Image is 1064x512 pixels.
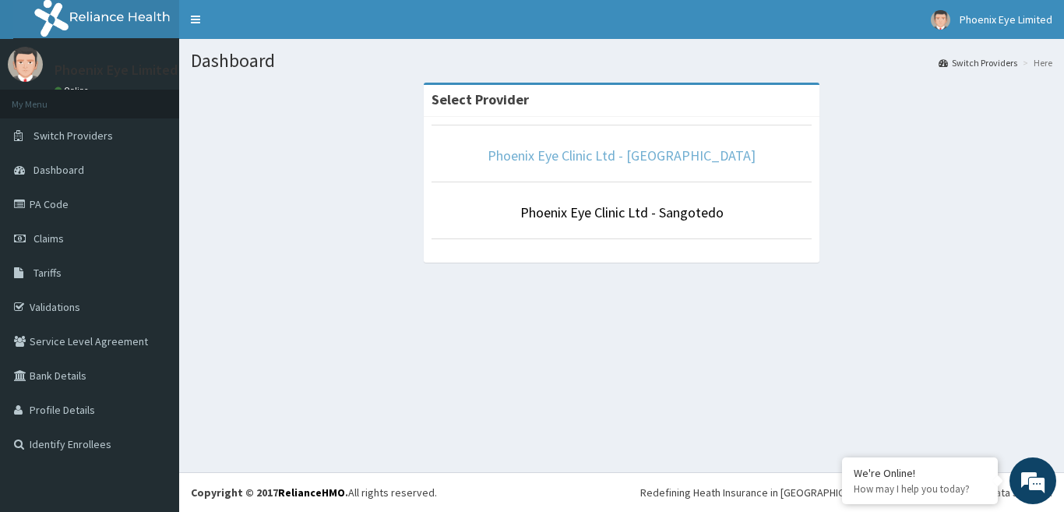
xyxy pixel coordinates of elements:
a: Switch Providers [939,56,1017,69]
li: Here [1019,56,1052,69]
span: Switch Providers [33,129,113,143]
div: We're Online! [854,466,986,480]
span: Phoenix Eye Limited [960,12,1052,26]
p: Phoenix Eye Limited [55,63,178,77]
span: Tariffs [33,266,62,280]
a: Phoenix Eye Clinic Ltd - [GEOGRAPHIC_DATA] [488,147,756,164]
a: Phoenix Eye Clinic Ltd - Sangotedo [520,203,724,221]
h1: Dashboard [191,51,1052,71]
a: Online [55,85,92,96]
span: Claims [33,231,64,245]
a: RelianceHMO [278,486,345,500]
p: How may I help you today? [854,482,986,496]
div: Redefining Heath Insurance in [GEOGRAPHIC_DATA] using Telemedicine and Data Science! [640,485,1052,500]
img: User Image [8,47,43,82]
footer: All rights reserved. [179,472,1064,512]
strong: Copyright © 2017 . [191,486,348,500]
img: User Image [931,10,950,30]
span: Dashboard [33,163,84,177]
strong: Select Provider [432,90,529,108]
